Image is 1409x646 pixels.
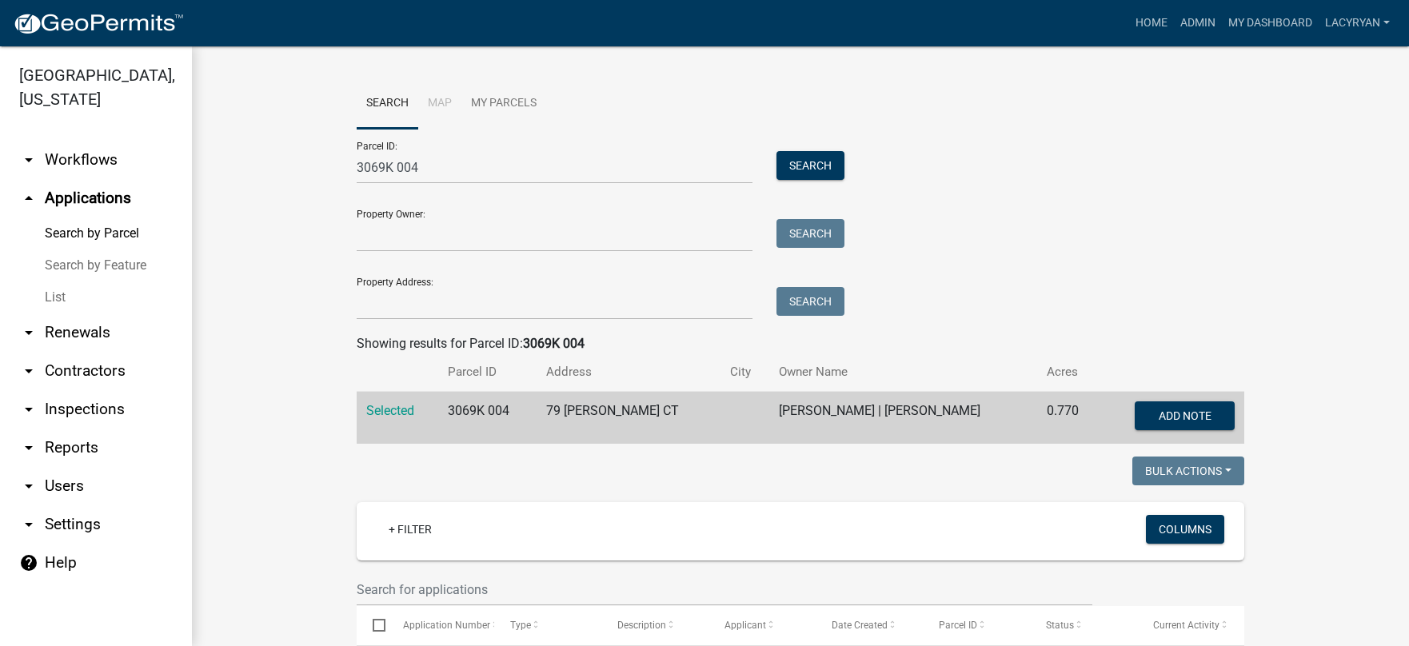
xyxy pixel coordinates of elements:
[938,620,976,631] span: Parcel ID
[1319,8,1396,38] a: lacyryan
[769,353,1037,391] th: Owner Name
[1158,409,1211,422] span: Add Note
[776,151,844,180] button: Search
[1152,620,1219,631] span: Current Activity
[1132,457,1244,485] button: Bulk Actions
[438,353,537,391] th: Parcel ID
[1174,8,1222,38] a: Admin
[617,620,665,631] span: Description
[776,287,844,316] button: Search
[19,189,38,208] i: arrow_drop_up
[537,353,721,391] th: Address
[1037,392,1100,445] td: 0.770
[366,403,414,418] a: Selected
[1137,606,1244,644] datatable-header-cell: Current Activity
[769,392,1037,445] td: [PERSON_NAME] | [PERSON_NAME]
[357,573,1092,606] input: Search for applications
[19,323,38,342] i: arrow_drop_down
[1045,620,1073,631] span: Status
[1129,8,1174,38] a: Home
[776,219,844,248] button: Search
[923,606,1030,644] datatable-header-cell: Parcel ID
[438,392,537,445] td: 3069K 004
[1135,401,1235,430] button: Add Note
[19,477,38,496] i: arrow_drop_down
[357,606,387,644] datatable-header-cell: Select
[523,336,585,351] strong: 3069K 004
[1146,515,1224,544] button: Columns
[357,78,418,130] a: Search
[19,150,38,169] i: arrow_drop_down
[720,353,769,391] th: City
[19,438,38,457] i: arrow_drop_down
[1037,353,1100,391] th: Acres
[537,392,721,445] td: 79 [PERSON_NAME] CT
[494,606,601,644] datatable-header-cell: Type
[724,620,765,631] span: Applicant
[19,515,38,534] i: arrow_drop_down
[387,606,494,644] datatable-header-cell: Application Number
[19,553,38,572] i: help
[510,620,531,631] span: Type
[19,400,38,419] i: arrow_drop_down
[461,78,546,130] a: My Parcels
[1222,8,1319,38] a: My Dashboard
[357,334,1244,353] div: Showing results for Parcel ID:
[601,606,708,644] datatable-header-cell: Description
[708,606,816,644] datatable-header-cell: Applicant
[816,606,923,644] datatable-header-cell: Date Created
[831,620,887,631] span: Date Created
[376,515,445,544] a: + Filter
[403,620,490,631] span: Application Number
[1030,606,1137,644] datatable-header-cell: Status
[19,361,38,381] i: arrow_drop_down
